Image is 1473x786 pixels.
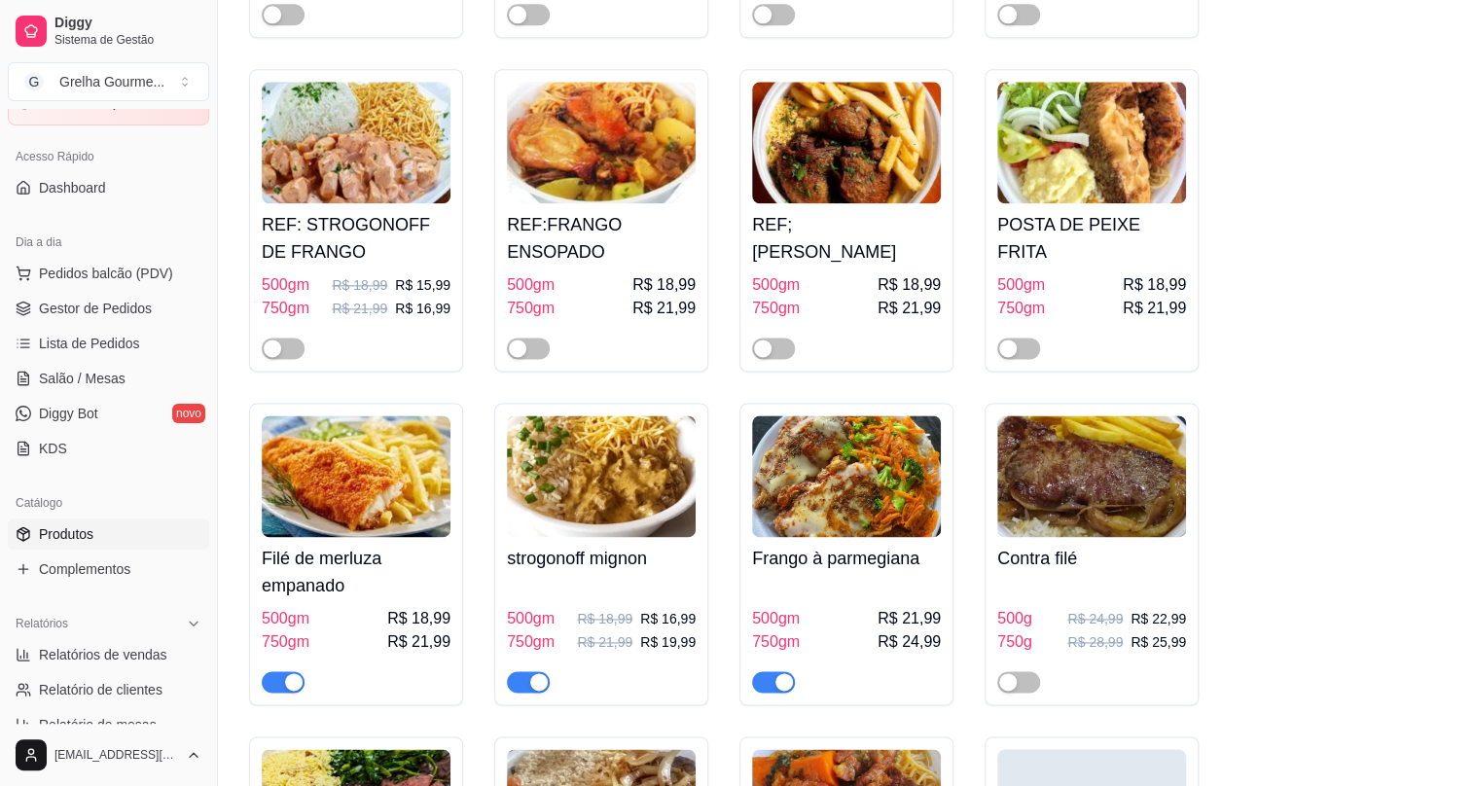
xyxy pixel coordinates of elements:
button: [EMAIL_ADDRESS][DOMAIN_NAME] [8,732,209,778]
h4: POSTA DE PEIXE FRITA [997,211,1186,266]
img: product-image [507,415,696,537]
a: Diggy Botnovo [8,398,209,429]
h4: Filé de merluza empanado [262,545,450,599]
span: Diggy Bot [39,404,98,423]
img: product-image [997,415,1186,537]
img: product-image [507,82,696,203]
a: Gestor de Pedidos [8,293,209,324]
span: R$ 18,99 [878,273,941,297]
span: [EMAIL_ADDRESS][DOMAIN_NAME] [54,747,178,763]
h4: Frango à parmegiana [752,545,941,572]
p: R$ 24,99 [1067,609,1123,628]
span: 750gm [752,630,800,654]
p: R$ 21,99 [332,299,387,318]
p: R$ 16,99 [640,609,696,628]
span: 500gm [752,273,800,297]
span: 750gm [262,630,309,654]
span: Gestor de Pedidos [39,299,152,318]
span: Relatório de mesas [39,715,157,734]
p: R$ 16,99 [395,299,450,318]
p: R$ 18,99 [332,275,387,295]
a: Produtos [8,518,209,550]
span: R$ 21,99 [632,297,696,320]
span: Lista de Pedidos [39,334,140,353]
img: product-image [262,82,450,203]
h4: REF; [PERSON_NAME] [752,211,941,266]
div: Catálogo [8,487,209,518]
img: product-image [752,82,941,203]
span: R$ 21,99 [878,607,941,630]
span: Salão / Mesas [39,369,126,388]
span: 500gm [262,607,309,630]
span: 750gm [507,297,555,320]
span: Relatórios [16,616,68,631]
span: R$ 18,99 [632,273,696,297]
a: Relatório de clientes [8,674,209,705]
span: 500gm [262,273,309,297]
span: R$ 21,99 [1123,297,1186,320]
button: Pedidos balcão (PDV) [8,258,209,289]
div: Dia a dia [8,227,209,258]
button: Select a team [8,62,209,101]
a: Dashboard [8,172,209,203]
span: 500gm [752,607,800,630]
span: 500gm [507,607,555,630]
span: 500gm [997,273,1045,297]
a: DiggySistema de Gestão [8,8,209,54]
span: 750gm [262,297,309,320]
a: Complementos [8,554,209,585]
a: KDS [8,433,209,464]
p: R$ 28,99 [1067,632,1123,652]
h4: Contra filé [997,545,1186,572]
h4: REF: STROGONOFF DE FRANGO [262,211,450,266]
span: R$ 24,99 [878,630,941,654]
span: Sistema de Gestão [54,32,201,48]
div: Acesso Rápido [8,141,209,172]
a: Relatório de mesas [8,709,209,740]
img: product-image [262,415,450,537]
a: Lista de Pedidos [8,328,209,359]
span: Complementos [39,559,130,579]
span: Produtos [39,524,93,544]
span: Dashboard [39,178,106,197]
p: R$ 25,99 [1131,632,1186,652]
h4: REF:FRANGO ENSOPADO [507,211,696,266]
span: 750gm [752,297,800,320]
span: G [24,72,44,91]
p: R$ 18,99 [577,609,632,628]
span: Diggy [54,15,201,32]
span: 500gm [507,273,555,297]
span: 750gm [507,630,555,654]
span: 750gm [997,297,1045,320]
span: Relatórios de vendas [39,645,167,664]
span: Pedidos balcão (PDV) [39,264,173,283]
h4: strogonoff mignon [507,545,696,572]
p: R$ 21,99 [577,632,632,652]
span: KDS [39,439,67,458]
span: R$ 18,99 [1123,273,1186,297]
p: R$ 19,99 [640,632,696,652]
span: R$ 21,99 [878,297,941,320]
p: R$ 15,99 [395,275,450,295]
span: Relatório de clientes [39,680,162,699]
span: 750g [997,630,1032,654]
a: Salão / Mesas [8,363,209,394]
p: R$ 22,99 [1131,609,1186,628]
a: Relatórios de vendas [8,639,209,670]
img: product-image [997,82,1186,203]
img: product-image [752,415,941,537]
div: Grelha Gourme ... [59,72,164,91]
span: R$ 18,99 [387,607,450,630]
span: 500g [997,607,1032,630]
span: R$ 21,99 [387,630,450,654]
